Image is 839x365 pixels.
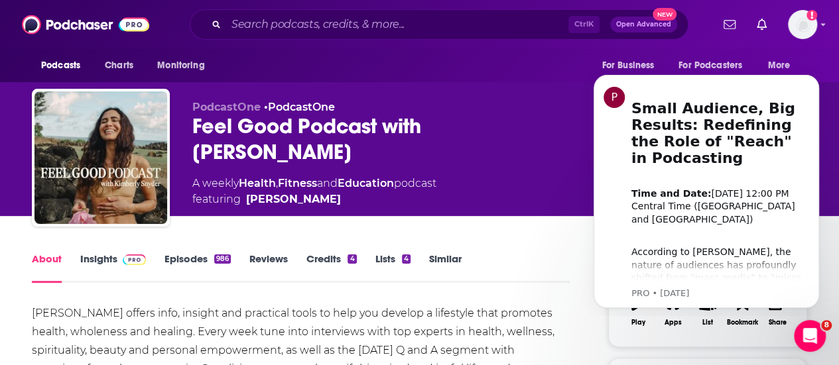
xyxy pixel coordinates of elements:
div: Bookmark [727,319,758,327]
a: Lists4 [375,252,411,283]
span: Charts [105,56,133,75]
a: Similar [429,252,462,283]
span: New [653,8,677,21]
span: Logged in as lilifeinberg [788,10,817,39]
button: open menu [148,53,222,78]
a: Health [239,177,276,189]
span: and [317,177,338,189]
div: Play [631,319,645,327]
img: User Profile [788,10,817,39]
span: More [768,56,791,75]
a: Charts [96,53,141,78]
a: Show notifications dropdown [718,13,741,36]
span: 8 [821,320,832,331]
a: Show notifications dropdown [751,13,772,36]
span: Ctrl K [568,16,600,33]
button: Show profile menu [788,10,817,39]
div: Share [768,319,786,327]
button: open menu [592,53,671,78]
a: Reviews [249,252,288,283]
button: Open AdvancedNew [610,17,677,32]
span: Monitoring [157,56,204,75]
a: PodcastOne [268,101,335,113]
a: About [32,252,62,283]
span: Podcasts [41,56,80,75]
span: Open Advanced [616,21,671,28]
input: Search podcasts, credits, & more... [226,14,568,35]
div: 4 [402,254,411,264]
a: Fitness [278,177,317,189]
iframe: Intercom live chat [794,320,826,352]
div: A weekly podcast [192,176,436,207]
div: 986 [214,254,231,264]
a: InsightsPodchaser Pro [80,252,146,283]
a: Credits4 [306,252,356,283]
img: Feel Good Podcast with Kimberly Snyder [34,91,167,224]
button: open menu [759,53,807,78]
span: PodcastOne [192,101,261,113]
a: Education [338,177,394,189]
img: Podchaser Pro [123,254,146,265]
button: open menu [670,53,761,78]
svg: Add a profile image [807,10,817,21]
a: Episodes986 [164,252,231,283]
span: • [264,101,335,113]
div: 4 [348,254,356,264]
div: Apps [665,319,682,327]
div: Search podcasts, credits, & more... [190,9,688,40]
iframe: Intercom notifications message [574,63,839,316]
span: For Podcasters [678,56,742,75]
img: Podchaser - Follow, Share and Rate Podcasts [22,12,149,37]
div: List [702,319,713,327]
span: featuring [192,191,436,207]
span: , [276,177,278,189]
button: open menu [32,53,97,78]
a: Kimberly Snyder [246,191,341,207]
span: For Business [602,56,654,75]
